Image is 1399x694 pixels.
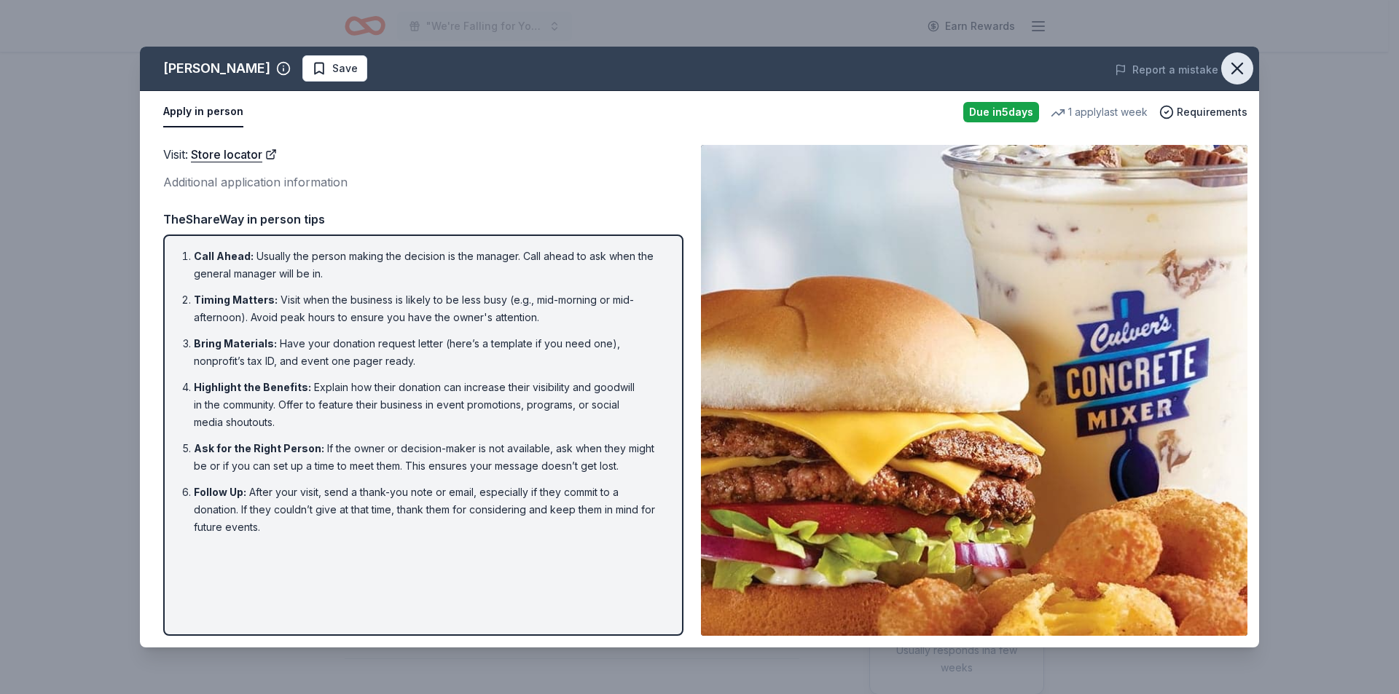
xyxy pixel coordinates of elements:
button: Requirements [1159,103,1247,121]
span: Requirements [1177,103,1247,121]
span: Ask for the Right Person : [194,442,324,454]
li: After your visit, send a thank-you note or email, especially if they commit to a donation. If the... [194,484,662,536]
span: Save [332,60,358,77]
a: Store locator [191,145,277,164]
div: TheShareWay in person tips [163,210,683,229]
button: Report a mistake [1115,61,1218,79]
button: Apply in person [163,97,243,127]
span: Call Ahead : [194,250,254,262]
div: 1 apply last week [1051,103,1148,121]
span: Highlight the Benefits : [194,381,311,393]
li: Have your donation request letter (here’s a template if you need one), nonprofit’s tax ID, and ev... [194,335,662,370]
span: Follow Up : [194,486,246,498]
div: Additional application information [163,173,683,192]
li: Visit when the business is likely to be less busy (e.g., mid-morning or mid-afternoon). Avoid pea... [194,291,662,326]
li: Usually the person making the decision is the manager. Call ahead to ask when the general manager... [194,248,662,283]
div: Visit : [163,145,683,164]
img: Image for Culver's [701,145,1247,636]
div: Due in 5 days [963,102,1039,122]
li: If the owner or decision-maker is not available, ask when they might be or if you can set up a ti... [194,440,662,475]
button: Save [302,55,367,82]
li: Explain how their donation can increase their visibility and goodwill in the community. Offer to ... [194,379,662,431]
div: [PERSON_NAME] [163,57,270,80]
span: Bring Materials : [194,337,277,350]
span: Timing Matters : [194,293,278,306]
